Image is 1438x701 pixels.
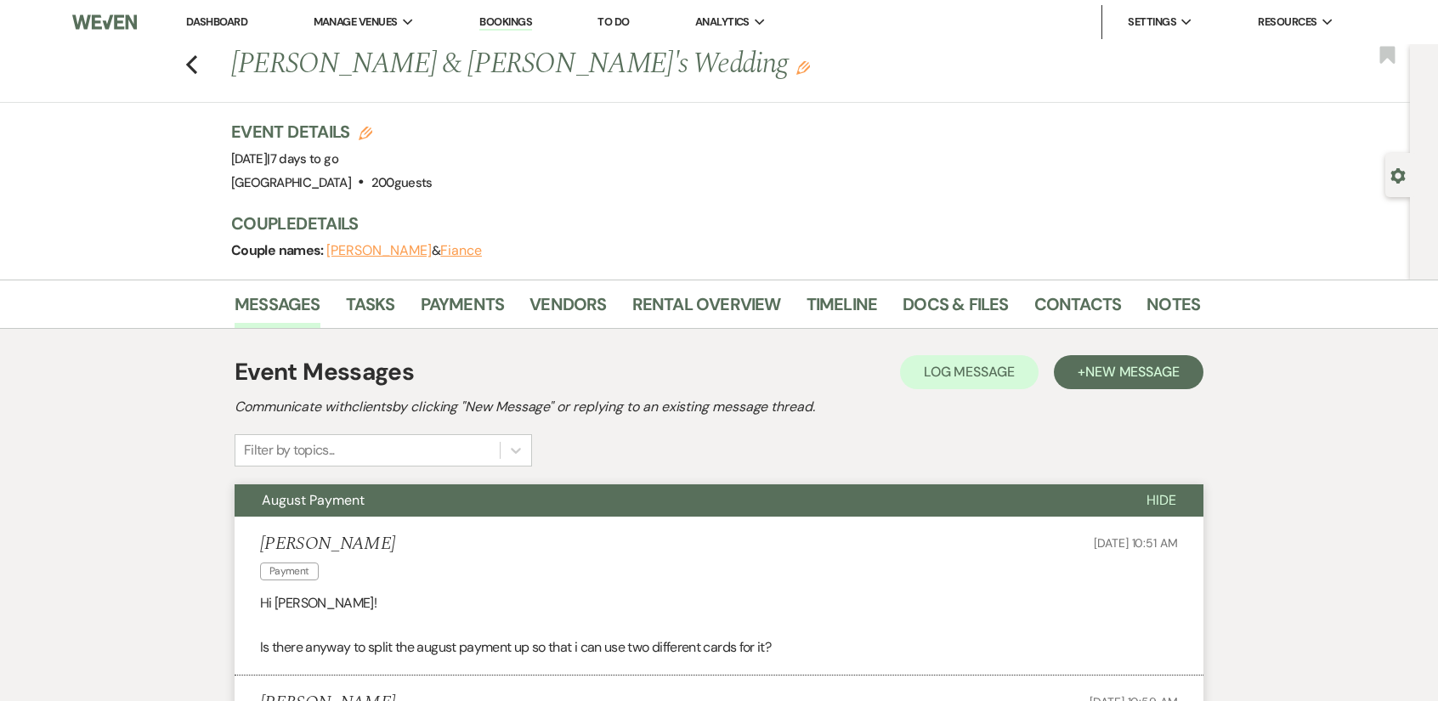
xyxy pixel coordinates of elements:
span: Settings [1128,14,1176,31]
a: Dashboard [186,14,247,29]
button: Fiance [440,244,482,257]
a: Rental Overview [632,291,781,328]
button: Edit [796,59,810,75]
span: Analytics [695,14,750,31]
a: Contacts [1034,291,1122,328]
a: To Do [597,14,629,29]
span: 7 days to go [270,150,338,167]
h1: [PERSON_NAME] & [PERSON_NAME]'s Wedding [231,44,993,85]
a: Tasks [346,291,395,328]
button: Hide [1119,484,1203,517]
span: | [267,150,338,167]
span: Manage Venues [314,14,398,31]
a: Timeline [807,291,878,328]
a: Notes [1146,291,1200,328]
span: [DATE] [231,150,338,167]
div: Filter by topics... [244,440,335,461]
button: +New Message [1054,355,1203,389]
button: [PERSON_NAME] [326,244,432,257]
span: & [326,242,482,259]
span: [GEOGRAPHIC_DATA] [231,174,351,191]
span: Hide [1146,491,1176,509]
h3: Couple Details [231,212,1183,235]
a: Vendors [529,291,606,328]
a: Payments [421,291,505,328]
span: New Message [1085,363,1180,381]
h2: Communicate with clients by clicking "New Message" or replying to an existing message thread. [235,397,1203,417]
span: August Payment [262,491,365,509]
span: [DATE] 10:51 AM [1094,535,1178,551]
p: Is there anyway to split the august payment up so that i can use two different cards for it? [260,636,1178,659]
a: Docs & Files [903,291,1008,328]
h5: [PERSON_NAME] [260,534,395,555]
p: Hi [PERSON_NAME]! [260,592,1178,614]
h3: Event Details [231,120,433,144]
span: Couple names: [231,241,326,259]
img: Weven Logo [72,4,137,40]
span: Payment [260,562,319,580]
span: Resources [1258,14,1316,31]
button: August Payment [235,484,1119,517]
a: Bookings [479,14,532,31]
button: Log Message [900,355,1039,389]
h1: Event Messages [235,354,414,390]
button: Open lead details [1390,167,1406,183]
a: Messages [235,291,320,328]
span: 200 guests [371,174,433,191]
span: Log Message [924,363,1015,381]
